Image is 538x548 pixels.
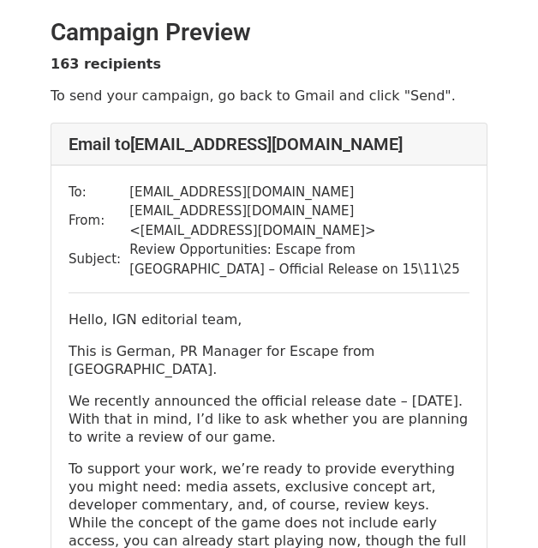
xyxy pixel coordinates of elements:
[51,87,487,105] p: To send your campaign, go back to Gmail and click "Send".
[69,202,129,240] td: From:
[69,183,129,202] td: To:
[129,240,469,279] td: Review Opportunities: Escape from [GEOGRAPHIC_DATA] – Official Release on 15\11\25
[69,342,469,378] p: This is German, PR Manager for Escape from [GEOGRAPHIC_DATA].
[51,56,161,72] strong: 163 recipients
[69,392,469,446] p: We recently announced the official release date – [DATE]. With that in mind, I’d like to ask whet...
[69,310,469,328] p: Hello, IGN editorial team,
[129,183,469,202] td: [EMAIL_ADDRESS][DOMAIN_NAME]
[69,134,469,154] h4: Email to [EMAIL_ADDRESS][DOMAIN_NAME]
[51,18,487,47] h2: Campaign Preview
[69,240,129,279] td: Subject:
[129,202,469,240] td: [EMAIL_ADDRESS][DOMAIN_NAME] < [EMAIL_ADDRESS][DOMAIN_NAME] >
